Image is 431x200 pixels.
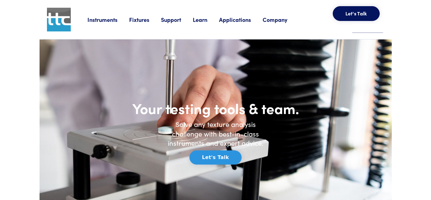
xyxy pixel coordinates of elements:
button: Let's Talk [333,6,380,21]
h1: Your testing tools & team. [111,99,321,117]
h6: Solve any texture analysis challenge with best-in-class instruments and expert advice. [163,120,268,148]
a: Support [161,16,193,23]
a: Learn [193,16,219,23]
a: Applications [219,16,263,23]
a: Instruments [87,16,129,23]
img: ttc_logo_1x1_v1.0.png [47,8,71,31]
a: Company [263,16,299,23]
button: Let's Talk [189,150,242,165]
a: Fixtures [129,16,161,23]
